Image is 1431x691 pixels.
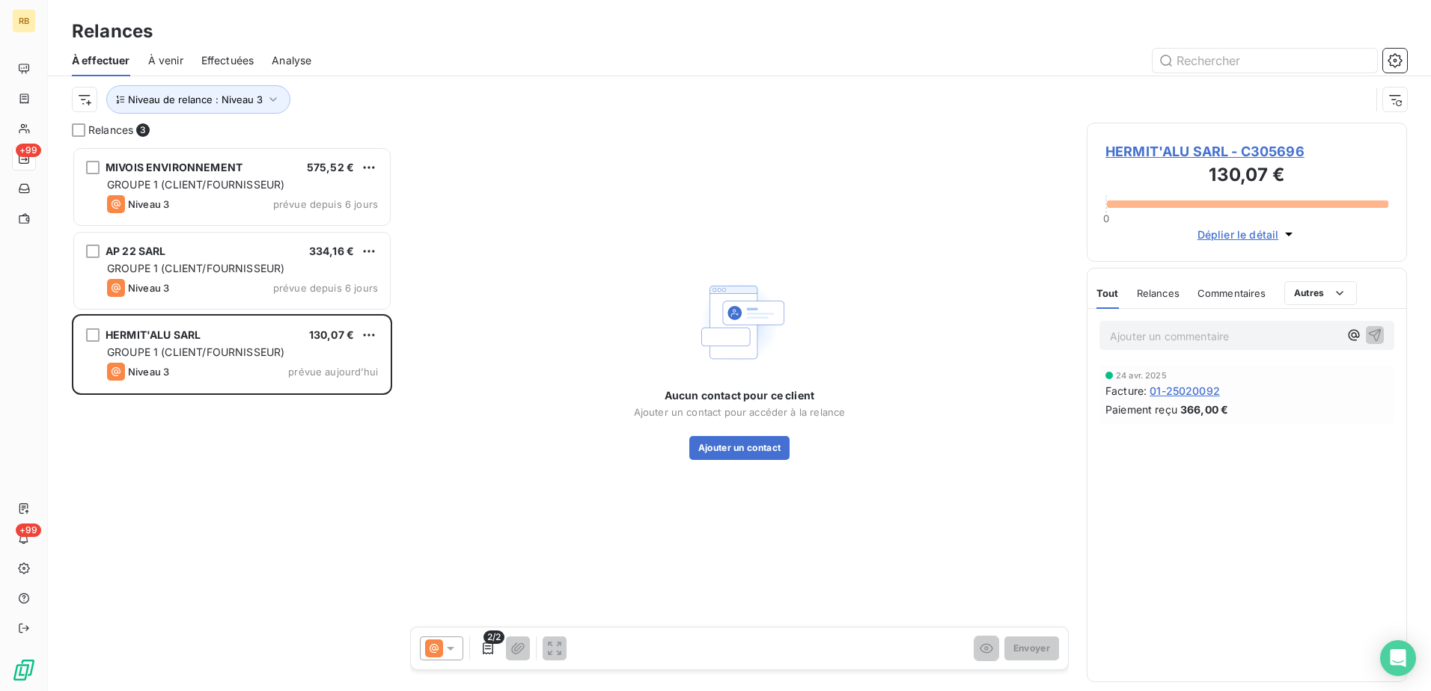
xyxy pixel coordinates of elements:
[107,178,284,191] span: GROUPE 1 (CLIENT/FOURNISSEUR)
[201,53,254,68] span: Effectuées
[106,328,201,341] span: HERMIT'ALU SARL
[12,9,36,33] div: RB
[16,144,41,157] span: +99
[307,161,354,173] span: 575,52 €
[107,262,284,274] span: GROUPE 1 (CLIENT/FOURNISSEUR)
[72,18,153,45] h3: Relances
[692,274,787,370] img: Empty state
[128,366,169,378] span: Niveau 3
[1096,287,1119,299] span: Tout
[16,523,41,537] span: +99
[1284,281,1357,305] button: Autres
[273,282,378,294] span: prévue depuis 6 jours
[128,282,169,294] span: Niveau 3
[72,147,392,691] div: grid
[1380,640,1416,676] div: Open Intercom Messenger
[273,198,378,210] span: prévue depuis 6 jours
[88,123,133,138] span: Relances
[136,123,150,137] span: 3
[72,53,130,68] span: À effectuer
[1116,371,1167,380] span: 24 avr. 2025
[12,658,36,682] img: Logo LeanPay
[1150,383,1220,399] span: 01-25020092
[1004,636,1059,660] button: Envoyer
[1197,227,1279,242] span: Déplier le détail
[1137,287,1180,299] span: Relances
[1197,287,1266,299] span: Commentaires
[1105,402,1177,417] span: Paiement reçu
[309,245,354,257] span: 334,16 €
[483,630,504,644] span: 2/2
[1105,162,1388,191] h3: 130,07 €
[634,406,846,418] span: Ajouter un contact pour accéder à la relance
[148,53,183,68] span: À venir
[1153,49,1377,73] input: Rechercher
[665,388,814,403] span: Aucun contact pour ce client
[128,93,263,105] span: Niveau de relance : Niveau 3
[128,198,169,210] span: Niveau 3
[107,345,284,358] span: GROUPE 1 (CLIENT/FOURNISSEUR)
[1105,383,1147,399] span: Facture :
[106,85,290,114] button: Niveau de relance : Niveau 3
[288,366,378,378] span: prévue aujourd’hui
[106,161,242,173] span: MIVOIS ENVIRONNEMENT
[106,245,166,257] span: AP 22 SARL
[1103,212,1109,224] span: 0
[1105,141,1388,162] span: HERMIT'ALU SARL - C305696
[272,53,311,68] span: Analyse
[1180,402,1228,417] span: 366,00 €
[1193,226,1302,243] button: Déplier le détail
[309,328,354,341] span: 130,07 €
[689,436,790,460] button: Ajouter un contact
